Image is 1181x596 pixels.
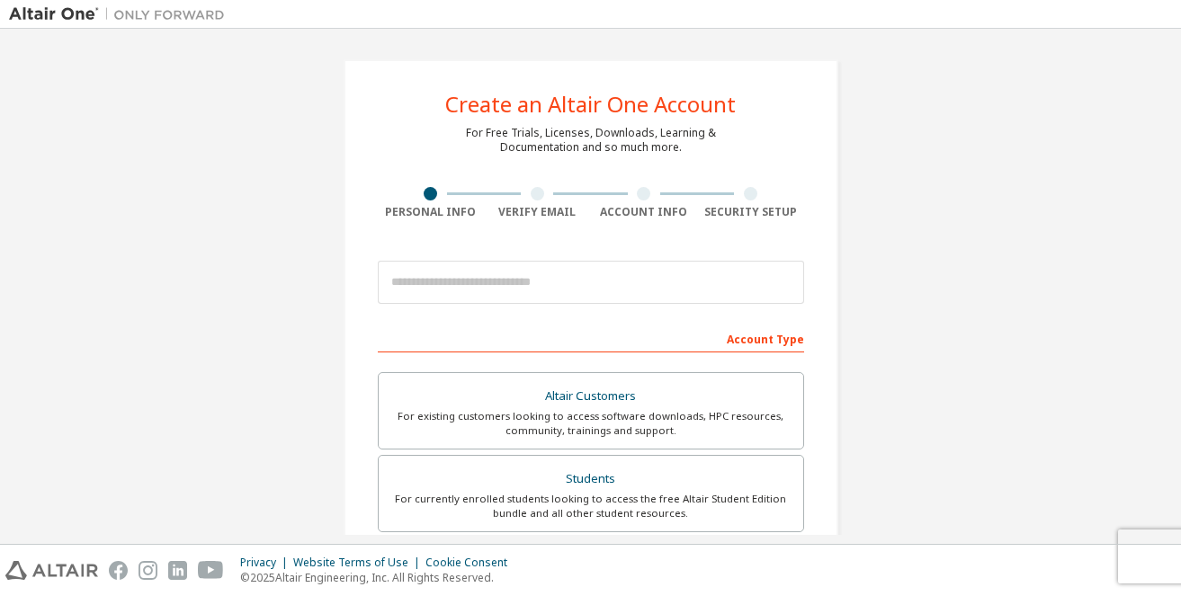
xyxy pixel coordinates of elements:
img: youtube.svg [198,561,224,580]
div: Create an Altair One Account [445,93,736,115]
img: Altair One [9,5,234,23]
div: Students [389,467,792,492]
img: altair_logo.svg [5,561,98,580]
div: For currently enrolled students looking to access the free Altair Student Edition bundle and all ... [389,492,792,520]
div: Personal Info [378,205,485,219]
div: Verify Email [484,205,591,219]
div: For Free Trials, Licenses, Downloads, Learning & Documentation and so much more. [466,126,716,155]
img: facebook.svg [109,561,128,580]
div: Account Type [378,324,804,352]
p: © 2025 Altair Engineering, Inc. All Rights Reserved. [240,570,518,585]
img: linkedin.svg [168,561,187,580]
img: instagram.svg [139,561,157,580]
div: Account Info [591,205,698,219]
div: Cookie Consent [425,556,518,570]
div: Website Terms of Use [293,556,425,570]
div: For existing customers looking to access software downloads, HPC resources, community, trainings ... [389,409,792,438]
div: Altair Customers [389,384,792,409]
div: Security Setup [697,205,804,219]
div: Privacy [240,556,293,570]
